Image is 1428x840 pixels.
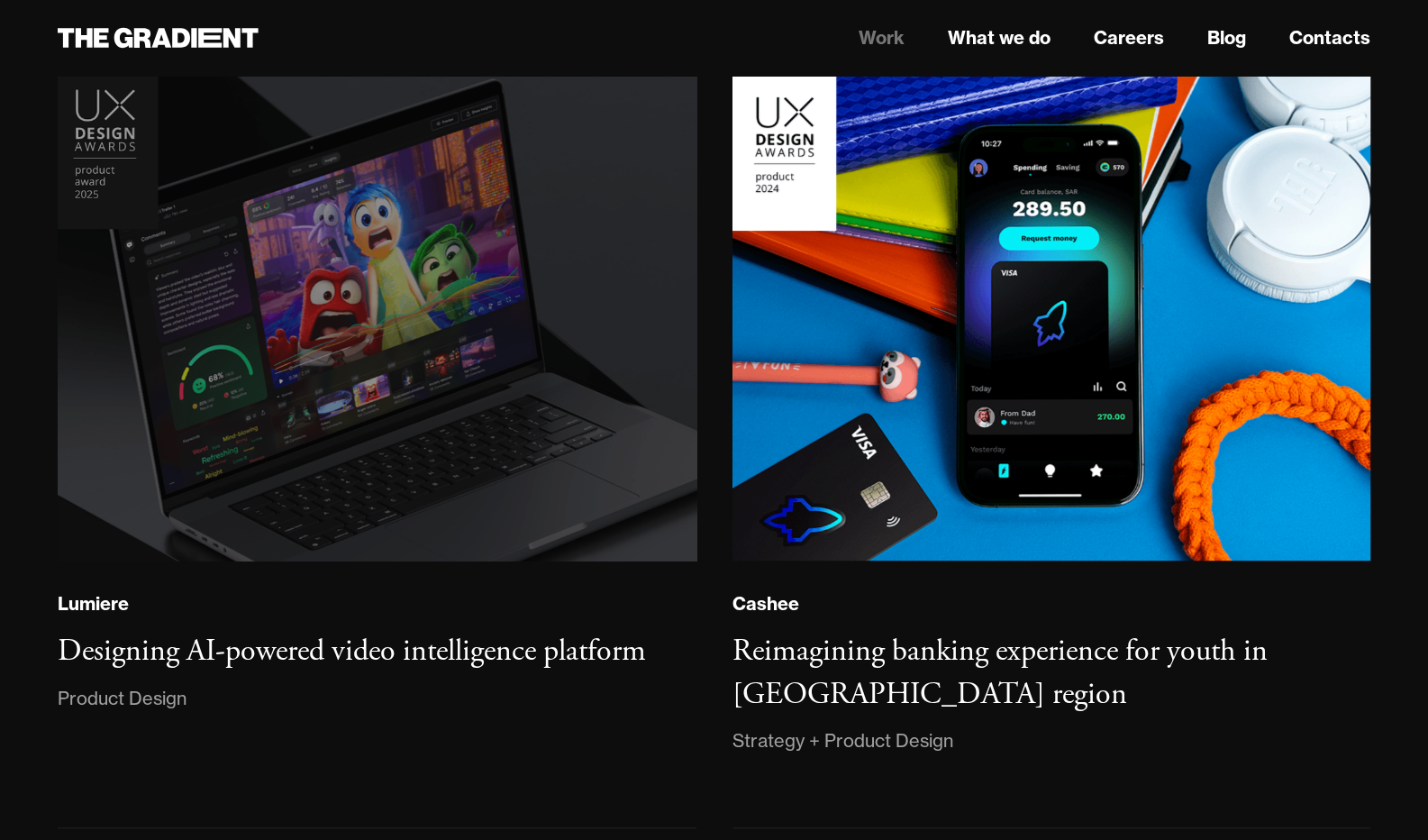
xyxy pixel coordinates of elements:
[58,632,646,671] h3: Designing AI-powered video intelligence platform
[1289,24,1370,51] a: Contacts
[58,71,696,828] a: LumiereDesigning AI-powered video intelligence platformProduct Design
[58,684,186,713] div: Product Design
[58,592,129,616] div: Lumiere
[732,726,953,755] div: Strategy + Product Design
[732,632,1268,714] h3: Reimagining banking experience for youth in [GEOGRAPHIC_DATA] region
[732,71,1371,828] a: CasheeReimagining banking experience for youth in [GEOGRAPHIC_DATA] regionStrategy + Product Design
[1207,24,1246,51] a: Blog
[859,24,905,51] a: Work
[1094,24,1164,51] a: Careers
[948,24,1051,51] a: What we do
[732,592,799,616] div: Cashee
